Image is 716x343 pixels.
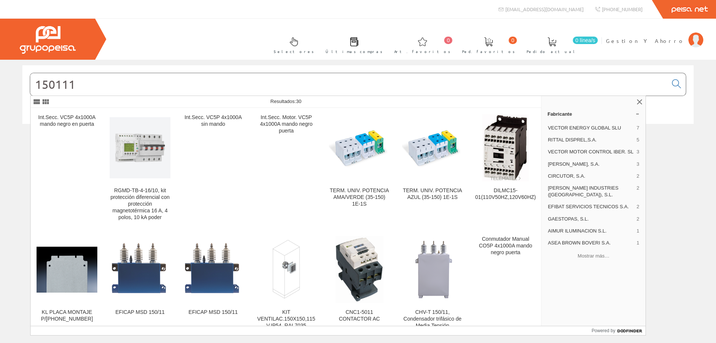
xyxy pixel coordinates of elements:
div: TERM. UNIV. POTENCIA AZUL (35-150) 1E-1S [402,187,463,201]
span: Powered by [592,327,615,334]
span: Gestion Y Ahorro [606,37,685,44]
img: DILMC15-01(110V50HZ,120V60HZ) [482,114,529,181]
span: Últimas compras [326,48,383,55]
img: CNC1-5011 CONTACTOR AC [335,236,384,303]
button: Mostrar más… [544,250,643,262]
div: Int.Secc. VC5P 4x1000A sin mando [183,114,244,128]
a: CHV-T 150/11, Condensador trifásico de Media Tensión CHV-T 150/11, Condensador trifásico de Media... [396,230,469,338]
a: TERM. UNIV. POTENCIA AMA/VERDE (35-150) 1E-1S TERM. UNIV. POTENCIA AMA/VERDE (35-150) 1E-1S [323,108,396,230]
a: TERM. UNIV. POTENCIA AZUL (35-150) 1E-1S TERM. UNIV. POTENCIA AZUL (35-150) 1E-1S [396,108,469,230]
span: ASEA BROWN BOVERI S.A. [548,240,634,246]
input: Buscar... [30,73,668,96]
a: EFICAP MSD 150/11 EFICAP MSD 150/11 [104,230,176,338]
div: KL PLACA MONTAJE P/[PHONE_NUMBER] [37,309,97,322]
a: Gestion Y Ahorro [606,31,703,38]
span: 3 [637,149,639,155]
span: CIRCUTOR, S.A. [548,173,634,180]
div: CNC1-5011 CONTACTOR AC [329,309,390,322]
span: VECTOR MOTOR CONTROL IBER. SL [548,149,634,155]
span: [PHONE_NUMBER] [602,6,643,12]
span: Ped. favoritos [462,48,515,55]
div: DILMC15-01(110V50HZ,120V60HZ) [475,187,536,201]
span: RITTAL DISPREL,S.A. [548,137,634,143]
span: 2 [637,203,639,210]
div: © Grupo Peisa [22,133,694,140]
span: 1 [637,240,639,246]
div: KIT VENTILAC.150X150,115V,IP54, RAL7035 [256,309,317,329]
a: CNC1-5011 CONTACTOR AC CNC1-5011 CONTACTOR AC [323,230,396,338]
span: 0 línea/s [573,37,598,44]
a: Int.Secc. VC5P 4x1000A sin mando [177,108,249,230]
div: Int.Secc. Motor. VC5P 4x1000A mando negro puerta [256,114,317,134]
a: KIT VENTILAC.150X150,115V,IP54, RAL7035 KIT VENTILAC.150X150,115V,IP54, RAL7035 [250,230,323,338]
span: EFIBAT SERVICIOS TECNICOS S.A. [548,203,634,210]
div: EFICAP MSD 150/11 [110,309,170,316]
span: [PERSON_NAME] INDUSTRIES ([GEOGRAPHIC_DATA]), S.L. [548,185,634,198]
img: CHV-T 150/11, Condensador trifásico de Media Tensión [407,236,458,303]
a: Powered by [592,326,646,335]
span: AIMUR ILUMINACION S.L. [548,228,634,234]
img: RGMD-TB-4-16/10, kit protección diferencial con protección magnetotérmica 16 A, 4 polos, 10 kA poder [110,117,170,178]
img: Grupo Peisa [20,26,76,54]
a: Int.Secc. Motor. VC5P 4x1000A mando negro puerta [250,108,323,230]
img: TERM. UNIV. POTENCIA AZUL (35-150) 1E-1S [402,117,463,178]
span: 0 [444,37,452,44]
div: Conmutador Manual CO5P 4x1000A mando negro puerta [475,236,536,256]
div: RGMD-TB-4-16/10, kit protección diferencial con protección magnetotérmica 16 A, 4 polos, 10 kA poder [110,187,170,221]
img: EFICAP MSD 150/11 [110,241,170,299]
a: Selectores [266,31,318,58]
span: 30 [296,99,301,104]
a: Int.Secc. VC5P 4x1000A mando negro en puerta [31,108,103,230]
img: KL PLACA MONTAJE P/1501-15-22-30 [37,247,97,292]
span: [EMAIL_ADDRESS][DOMAIN_NAME] [505,6,584,12]
span: Resultados: [270,99,301,104]
span: 3 [637,161,639,168]
span: [PERSON_NAME], S.A. [548,161,634,168]
a: RGMD-TB-4-16/10, kit protección diferencial con protección magnetotérmica 16 A, 4 polos, 10 kA po... [104,108,176,230]
span: 1 [637,228,639,234]
span: Art. favoritos [394,48,450,55]
span: 5 [637,137,639,143]
div: EFICAP MSD 150/11 [183,309,244,316]
span: 2 [637,216,639,222]
span: 0 [509,37,517,44]
span: VECTOR ENERGY GLOBAL SLU [548,125,634,131]
a: EFICAP MSD 150/11 EFICAP MSD 150/11 [177,230,249,338]
a: Últimas compras [318,31,386,58]
span: Selectores [274,48,314,55]
span: 7 [637,125,639,131]
div: Int.Secc. VC5P 4x1000A mando negro en puerta [37,114,97,128]
div: CHV-T 150/11, Condensador trifásico de Media Tensión [402,309,463,329]
span: GAESTOPAS, S.L. [548,216,634,222]
div: TERM. UNIV. POTENCIA AMA/VERDE (35-150) 1E-1S [329,187,390,208]
img: EFICAP MSD 150/11 [183,241,244,299]
a: Fabricante [541,108,646,120]
a: Conmutador Manual CO5P 4x1000A mando negro puerta [469,230,542,338]
span: Pedido actual [527,48,577,55]
span: 2 [637,173,639,180]
img: TERM. UNIV. POTENCIA AMA/VERDE (35-150) 1E-1S [329,117,390,178]
img: KIT VENTILAC.150X150,115V,IP54, RAL7035 [256,239,317,300]
a: DILMC15-01(110V50HZ,120V60HZ) DILMC15-01(110V50HZ,120V60HZ) [469,108,542,230]
a: KL PLACA MONTAJE P/1501-15-22-30 KL PLACA MONTAJE P/[PHONE_NUMBER] [31,230,103,338]
span: 2 [637,185,639,198]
